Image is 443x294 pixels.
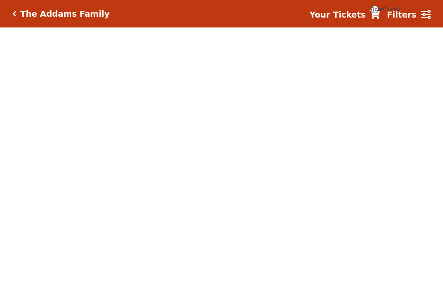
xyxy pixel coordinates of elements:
a: Filters [387,9,431,21]
h5: The Addams Family [20,9,109,19]
a: Click here to go back to filters [12,11,16,17]
strong: Filters [387,10,416,19]
a: Your Tickets {{cartCount}} [309,9,380,21]
strong: Your Tickets [309,10,366,19]
span: {{cartCount}} [371,6,379,13]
